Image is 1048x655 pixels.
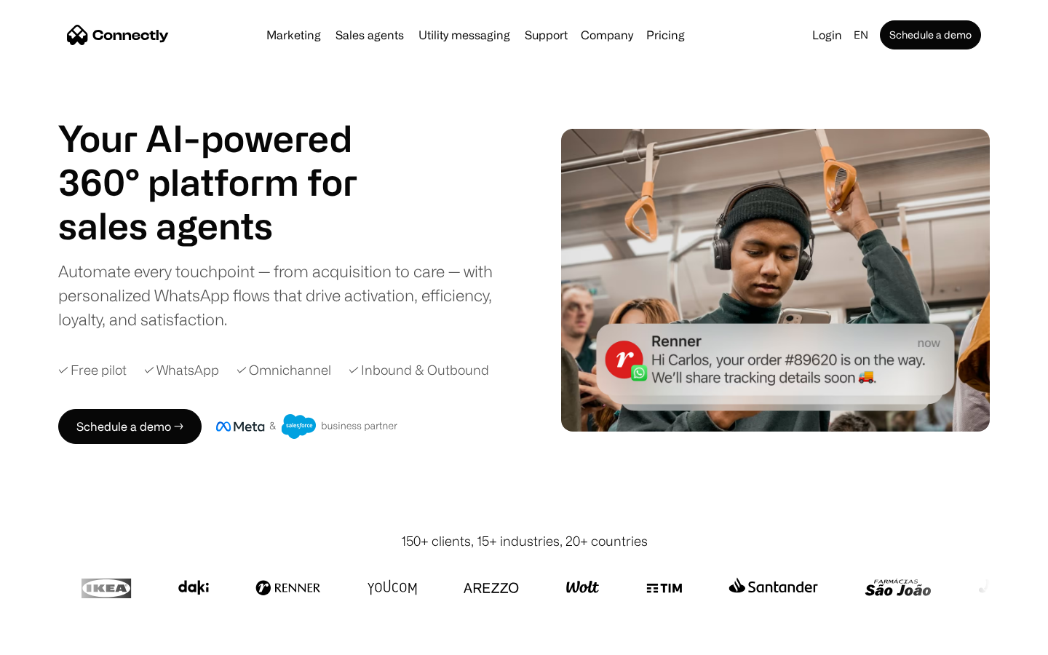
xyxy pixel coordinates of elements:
[261,29,327,41] a: Marketing
[854,25,868,45] div: en
[58,409,202,444] a: Schedule a demo →
[349,360,489,380] div: ✓ Inbound & Outbound
[29,630,87,650] ul: Language list
[330,29,410,41] a: Sales agents
[806,25,848,45] a: Login
[58,360,127,380] div: ✓ Free pilot
[401,531,648,551] div: 150+ clients, 15+ industries, 20+ countries
[237,360,331,380] div: ✓ Omnichannel
[581,25,633,45] div: Company
[58,204,393,247] h1: sales agents
[640,29,691,41] a: Pricing
[144,360,219,380] div: ✓ WhatsApp
[413,29,516,41] a: Utility messaging
[15,628,87,650] aside: Language selected: English
[58,116,393,204] h1: Your AI-powered 360° platform for
[58,259,517,331] div: Automate every touchpoint — from acquisition to care — with personalized WhatsApp flows that driv...
[216,414,398,439] img: Meta and Salesforce business partner badge.
[519,29,573,41] a: Support
[880,20,981,49] a: Schedule a demo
